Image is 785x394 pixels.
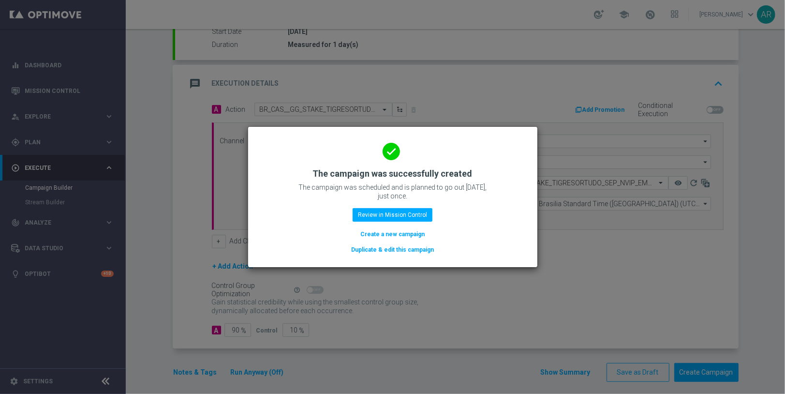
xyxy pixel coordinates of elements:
p: The campaign was scheduled and is planned to go out [DATE], just once. [296,183,489,200]
button: Review in Mission Control [353,208,432,222]
button: Duplicate & edit this campaign [350,244,435,255]
button: Create a new campaign [359,229,426,240]
i: done [383,143,400,160]
h2: The campaign was successfully created [313,168,473,180]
